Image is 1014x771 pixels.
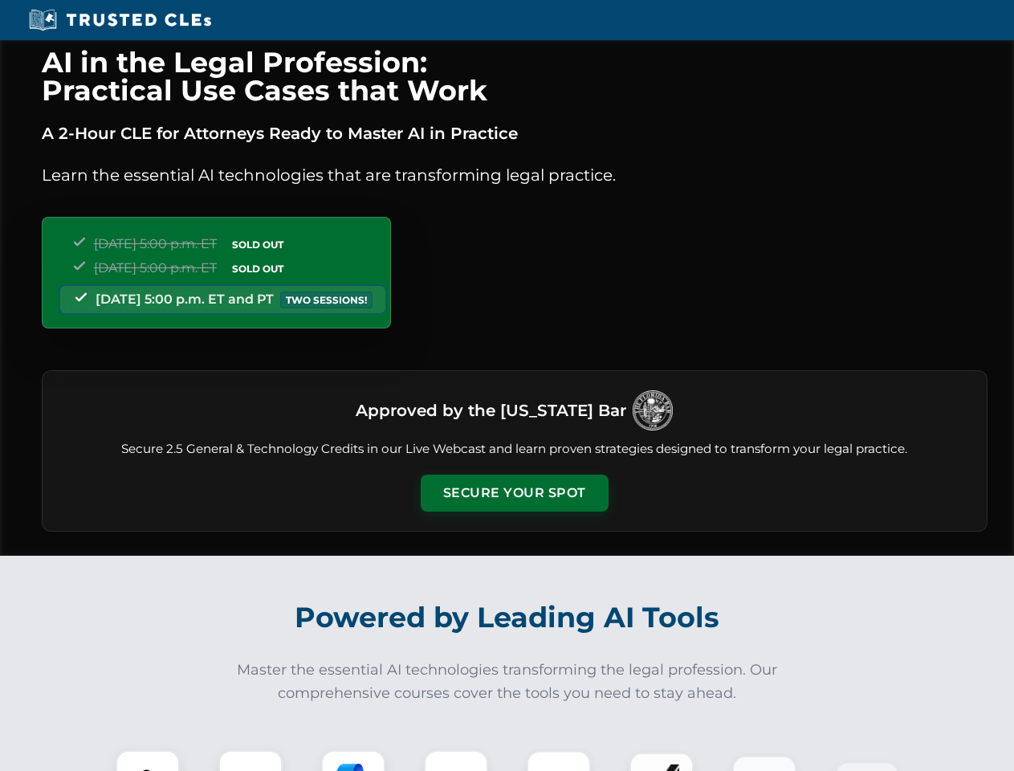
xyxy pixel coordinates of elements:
span: SOLD OUT [226,260,289,277]
img: Logo [633,390,673,430]
img: Trusted CLEs [24,8,216,32]
h2: Powered by Leading AI Tools [63,589,952,646]
p: A 2-Hour CLE for Attorneys Ready to Master AI in Practice [42,120,988,146]
p: Secure 2.5 General & Technology Credits in our Live Webcast and learn proven strategies designed ... [62,440,967,459]
span: SOLD OUT [226,236,289,253]
span: [DATE] 5:00 p.m. ET [94,236,217,251]
h3: Approved by the [US_STATE] Bar [356,396,626,425]
h1: AI in the Legal Profession: Practical Use Cases that Work [42,48,988,104]
p: Master the essential AI technologies transforming the legal profession. Our comprehensive courses... [226,659,788,705]
button: Secure Your Spot [421,475,609,512]
span: [DATE] 5:00 p.m. ET [94,260,217,275]
p: Learn the essential AI technologies that are transforming legal practice. [42,162,988,188]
